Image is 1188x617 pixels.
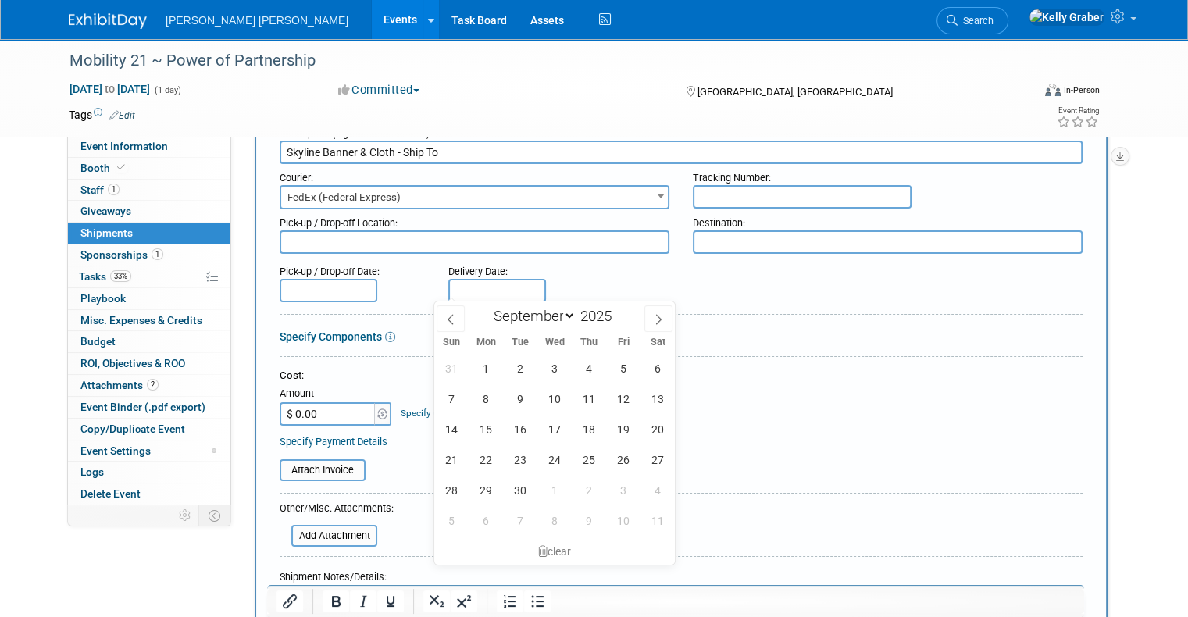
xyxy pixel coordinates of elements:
[280,563,1071,586] div: Shipment Notes/Details:
[539,475,569,505] span: October 1, 2025
[117,163,125,172] i: Booth reservation complete
[539,353,569,383] span: September 3, 2025
[470,505,501,536] span: October 6, 2025
[693,164,1083,185] div: Tracking Number:
[69,82,151,96] span: [DATE] [DATE]
[9,6,780,22] body: Rich Text Area. Press ALT-0 for help.
[80,444,151,457] span: Event Settings
[172,505,199,526] td: Personalize Event Tab Strip
[470,383,501,414] span: September 8, 2025
[68,462,230,483] a: Logs
[958,15,994,27] span: Search
[280,369,1083,383] div: Cost:
[80,205,131,217] span: Giveaways
[280,209,669,230] div: Pick-up / Drop-off Location:
[524,590,551,612] button: Bullet list
[64,47,1012,75] div: Mobility 21 ~ Power of Partnership
[505,444,535,475] span: September 23, 2025
[147,379,159,391] span: 2
[280,185,669,209] span: FedEx (Federal Express)
[280,436,387,448] a: Specify Payment Details
[642,353,672,383] span: September 6, 2025
[68,244,230,266] a: Sponsorships1
[469,337,503,348] span: Mon
[68,136,230,157] a: Event Information
[697,86,893,98] span: [GEOGRAPHIC_DATA], [GEOGRAPHIC_DATA]
[152,248,163,260] span: 1
[608,475,638,505] span: October 3, 2025
[1045,84,1061,96] img: Format-Inperson.png
[608,383,638,414] span: September 12, 2025
[80,401,205,413] span: Event Binder (.pdf export)
[497,590,523,612] button: Numbered list
[69,13,147,29] img: ExhibitDay
[1057,107,1099,115] div: Event Rating
[80,140,168,152] span: Event Information
[470,353,501,383] span: September 1, 2025
[377,590,404,612] button: Underline
[166,14,348,27] span: [PERSON_NAME] [PERSON_NAME]
[423,590,450,612] button: Subscript
[539,414,569,444] span: September 17, 2025
[505,475,535,505] span: September 30, 2025
[573,383,604,414] span: September 11, 2025
[323,590,349,612] button: Bold
[68,331,230,352] a: Budget
[68,440,230,462] a: Event Settings
[401,408,483,419] a: Specify Cost Center
[80,335,116,348] span: Budget
[276,590,303,612] button: Insert/edit link
[108,184,120,195] span: 1
[350,590,376,612] button: Italic
[505,353,535,383] span: September 2, 2025
[80,314,202,326] span: Misc. Expenses & Credits
[642,444,672,475] span: September 27, 2025
[576,307,623,325] input: Year
[212,448,216,453] span: Modified Layout
[80,487,141,500] span: Delete Event
[79,270,131,283] span: Tasks
[80,184,120,196] span: Staff
[199,505,231,526] td: Toggle Event Tabs
[68,397,230,418] a: Event Binder (.pdf export)
[436,444,466,475] span: September 21, 2025
[448,258,632,279] div: Delivery Date:
[573,444,604,475] span: September 25, 2025
[693,209,1083,230] div: Destination:
[936,7,1008,34] a: Search
[606,337,640,348] span: Fri
[280,387,393,402] div: Amount
[434,337,469,348] span: Sun
[434,538,675,565] div: clear
[280,330,382,343] a: Specify Components
[947,81,1100,105] div: Event Format
[109,110,135,121] a: Edit
[642,414,672,444] span: September 20, 2025
[68,158,230,179] a: Booth
[80,226,133,239] span: Shipments
[573,353,604,383] span: September 4, 2025
[280,258,425,279] div: Pick-up / Drop-off Date:
[642,505,672,536] span: October 11, 2025
[80,162,128,174] span: Booth
[68,375,230,396] a: Attachments2
[153,85,181,95] span: (1 day)
[80,292,126,305] span: Playbook
[68,288,230,309] a: Playbook
[281,187,668,209] span: FedEx (Federal Express)
[280,164,669,185] div: Courier:
[68,201,230,222] a: Giveaways
[451,590,477,612] button: Superscript
[1063,84,1100,96] div: In-Person
[505,505,535,536] span: October 7, 2025
[280,501,394,519] div: Other/Misc. Attachments:
[68,419,230,440] a: Copy/Duplicate Event
[68,353,230,374] a: ROI, Objectives & ROO
[537,337,572,348] span: Wed
[539,505,569,536] span: October 8, 2025
[539,444,569,475] span: September 24, 2025
[642,383,672,414] span: September 13, 2025
[608,414,638,444] span: September 19, 2025
[436,414,466,444] span: September 14, 2025
[505,383,535,414] span: September 9, 2025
